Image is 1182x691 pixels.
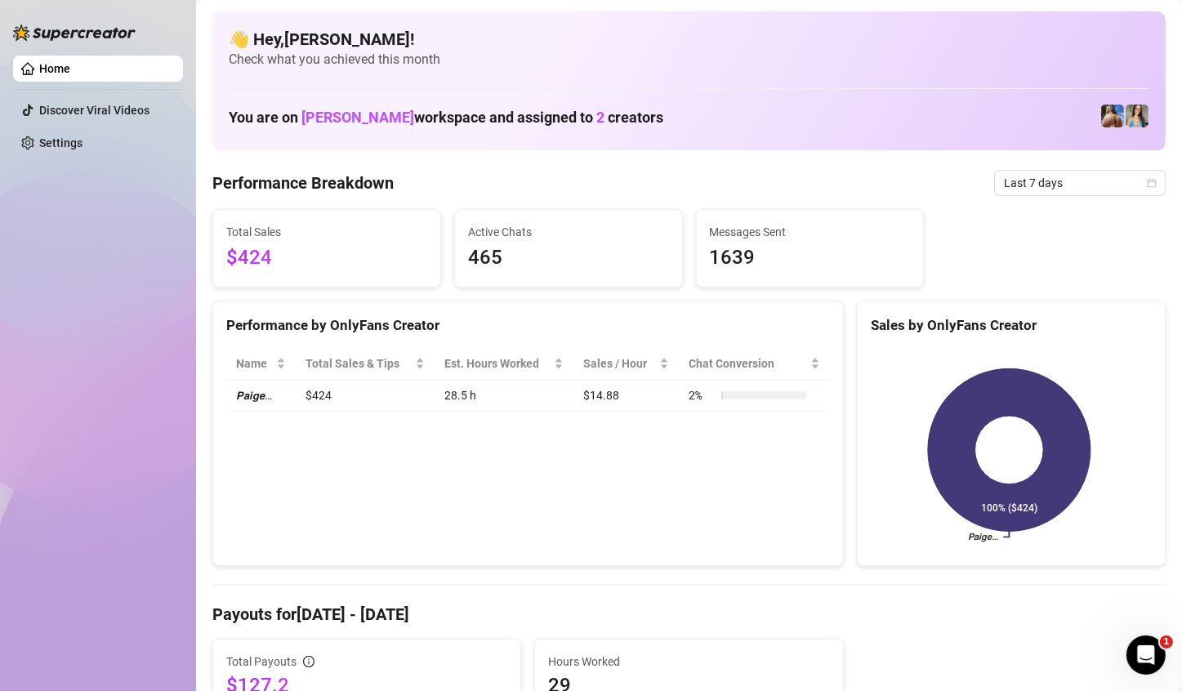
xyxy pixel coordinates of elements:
[468,243,669,274] span: 465
[548,653,829,671] span: Hours Worked
[229,51,1149,69] span: Check what you achieved this month
[229,109,663,127] h1: You are on workspace and assigned to creators
[226,314,830,337] div: Performance by OnlyFans Creator
[710,223,911,241] span: Messages Sent
[444,354,551,372] div: Est. Hours Worked
[583,354,656,372] span: Sales / Hour
[39,136,83,149] a: Settings
[212,172,394,194] h4: Performance Breakdown
[1004,171,1156,195] span: Last 7 days
[226,223,427,241] span: Total Sales
[1160,635,1173,649] span: 1
[226,348,296,380] th: Name
[212,603,1166,626] h4: Payouts for [DATE] - [DATE]
[1126,635,1166,675] iframe: Intercom live chat
[1101,105,1124,127] img: 𝙋𝙖𝙞𝙜𝙚
[226,380,296,412] td: 𝙋𝙖𝙞𝙜𝙚…
[13,25,136,41] img: logo-BBDzfeDw.svg
[710,243,911,274] span: 1639
[296,348,434,380] th: Total Sales & Tips
[468,223,669,241] span: Active Chats
[573,348,679,380] th: Sales / Hour
[679,348,830,380] th: Chat Conversion
[573,380,679,412] td: $14.88
[39,104,149,117] a: Discover Viral Videos
[229,28,1149,51] h4: 👋 Hey, [PERSON_NAME] !
[1126,105,1149,127] img: 𝙋𝙖𝙞𝙜𝙚
[689,386,715,404] span: 2 %
[306,354,411,372] span: Total Sales & Tips
[871,314,1152,337] div: Sales by OnlyFans Creator
[303,656,314,667] span: info-circle
[301,109,414,126] span: [PERSON_NAME]
[435,380,573,412] td: 28.5 h
[968,532,998,543] text: 𝙋𝙖𝙞𝙜𝙚…
[226,653,297,671] span: Total Payouts
[296,380,434,412] td: $424
[596,109,604,126] span: 2
[1147,178,1157,188] span: calendar
[689,354,807,372] span: Chat Conversion
[39,62,70,75] a: Home
[236,354,273,372] span: Name
[226,243,427,274] span: $424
